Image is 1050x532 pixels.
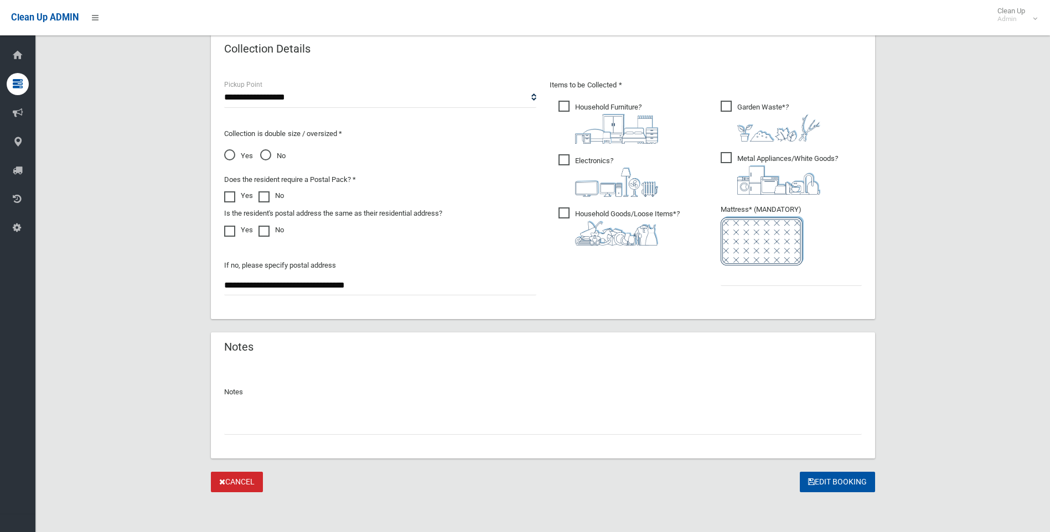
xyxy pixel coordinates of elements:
[737,114,820,142] img: 4fd8a5c772b2c999c83690221e5242e0.png
[997,15,1025,23] small: Admin
[992,7,1036,23] span: Clean Up
[575,103,658,144] i: ?
[800,472,875,492] button: Edit Booking
[575,221,658,246] img: b13cc3517677393f34c0a387616ef184.png
[258,223,284,237] label: No
[575,210,680,246] i: ?
[224,223,253,237] label: Yes
[224,127,536,140] p: Collection is double size / oversized *
[558,154,658,197] span: Electronics
[224,385,862,399] p: Notes
[737,165,820,195] img: 36c1b0289cb1767239cdd3de9e694f19.png
[737,103,820,142] i: ?
[721,152,838,195] span: Metal Appliances/White Goods
[211,472,263,492] a: Cancel
[737,154,838,195] i: ?
[224,189,253,202] label: Yes
[224,173,356,186] label: Does the resident require a Postal Pack? *
[11,12,79,23] span: Clean Up ADMIN
[575,168,658,197] img: 394712a680b73dbc3d2a6a3a7ffe5a07.png
[211,336,267,358] header: Notes
[224,259,336,272] label: If no, please specify postal address
[558,207,680,246] span: Household Goods/Loose Items*
[224,207,442,220] label: Is the resident's postal address the same as their residential address?
[575,114,658,144] img: aa9efdbe659d29b613fca23ba79d85cb.png
[575,157,658,197] i: ?
[224,149,253,163] span: Yes
[721,101,820,142] span: Garden Waste*
[558,101,658,144] span: Household Furniture
[211,38,324,60] header: Collection Details
[258,189,284,202] label: No
[550,79,862,92] p: Items to be Collected *
[721,216,804,265] img: e7408bece873d2c1783593a074e5cb2f.png
[721,205,862,265] span: Mattress* (MANDATORY)
[260,149,286,163] span: No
